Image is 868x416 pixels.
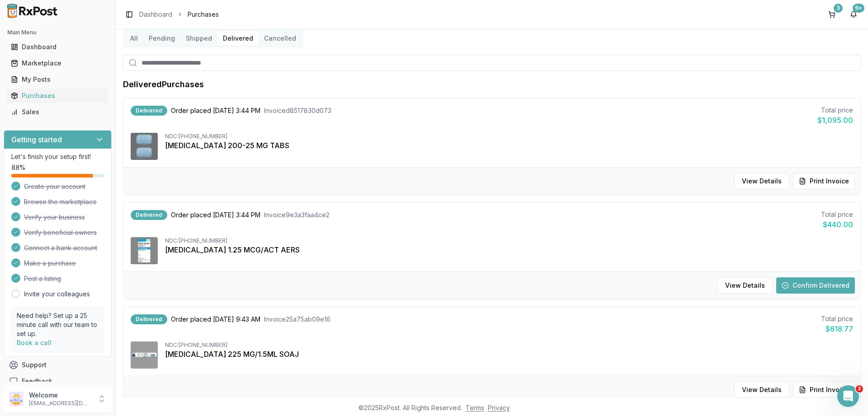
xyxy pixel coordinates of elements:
button: Marketplace [4,56,112,70]
h2: Main Menu [7,29,108,36]
div: Sales [11,108,104,117]
nav: breadcrumb [139,10,219,19]
button: Cancelled [259,31,302,46]
span: 88 % [11,163,25,172]
div: My Posts [11,75,104,84]
div: 3 [834,4,843,13]
button: Print Invoice [793,173,855,189]
a: Purchases [7,88,108,104]
a: Dashboard [139,10,172,19]
img: User avatar [9,392,24,406]
a: Dashboard [7,39,108,55]
button: Dashboard [4,40,112,54]
span: Verify beneficial owners [24,228,97,237]
button: View Details [734,382,789,398]
span: Create your account [24,182,85,191]
div: Delivered [131,106,167,116]
div: Total price [821,314,853,323]
div: NDC: [PHONE_NUMBER] [165,133,853,140]
div: Marketplace [11,59,104,68]
button: All [125,31,143,46]
button: Print Invoice [793,382,855,398]
img: Descovy 200-25 MG TABS [131,133,158,160]
div: [MEDICAL_DATA] 1.25 MCG/ACT AERS [165,244,853,255]
a: Invite your colleagues [24,290,90,299]
button: My Posts [4,72,112,87]
a: Sales [7,104,108,120]
p: [EMAIL_ADDRESS][DOMAIN_NAME] [29,400,92,407]
div: Purchases [11,91,104,100]
img: Spiriva Respimat 1.25 MCG/ACT AERS [131,237,158,264]
span: Post a listing [24,274,61,283]
div: Dashboard [11,42,104,51]
button: 3 [825,7,839,22]
span: Purchases [188,10,219,19]
button: Sales [4,105,112,119]
span: Order placed [DATE] 3:44 PM [171,106,260,115]
div: $1,095.00 [817,115,853,126]
p: Welcome [29,391,92,400]
button: View Details [717,277,773,294]
img: Ajovy 225 MG/1.5ML SOAJ [131,341,158,369]
span: Order placed [DATE] 9:43 AM [171,315,260,324]
img: RxPost Logo [4,4,61,18]
div: Total price [821,210,853,219]
span: Feedback [22,377,52,386]
button: View Details [734,173,789,189]
span: Verify your business [24,213,85,222]
div: 9+ [853,4,864,13]
a: Marketplace [7,55,108,71]
span: 2 [856,385,863,393]
button: Purchases [4,89,112,103]
iframe: Intercom live chat [837,385,859,407]
span: Invoice 9e3a3faa4ce2 [264,210,330,220]
div: [MEDICAL_DATA] 225 MG/1.5ML SOAJ [165,349,853,360]
a: My Posts [7,71,108,88]
button: Delivered [217,31,259,46]
div: Total price [817,106,853,115]
div: Delivered [131,314,167,324]
button: Confirm Delivered [776,277,855,294]
div: NDC: [PHONE_NUMBER] [165,237,853,244]
button: Pending [143,31,180,46]
span: Browse the marketplace [24,197,97,206]
button: Shipped [180,31,217,46]
a: Terms [466,404,484,411]
div: Delivered [131,210,167,220]
button: 9+ [846,7,861,22]
span: Order placed [DATE] 3:44 PM [171,210,260,220]
div: NDC: [PHONE_NUMBER] [165,341,853,349]
a: Privacy [488,404,510,411]
div: $440.00 [821,219,853,230]
p: Need help? Set up a 25 minute call with our team to set up. [17,311,99,338]
span: Invoice d8517830d073 [264,106,331,115]
button: Support [4,357,112,373]
div: $618.77 [821,323,853,334]
span: Invoice 25a75ab09e16 [264,315,330,324]
span: Connect a bank account [24,243,97,252]
span: Make a purchase [24,259,76,268]
button: Feedback [4,373,112,389]
h1: Delivered Purchases [123,78,204,91]
h3: Getting started [11,134,62,145]
p: Let's finish your setup first! [11,152,104,161]
div: [MEDICAL_DATA] 200-25 MG TABS [165,140,853,151]
a: Book a call [17,339,52,346]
